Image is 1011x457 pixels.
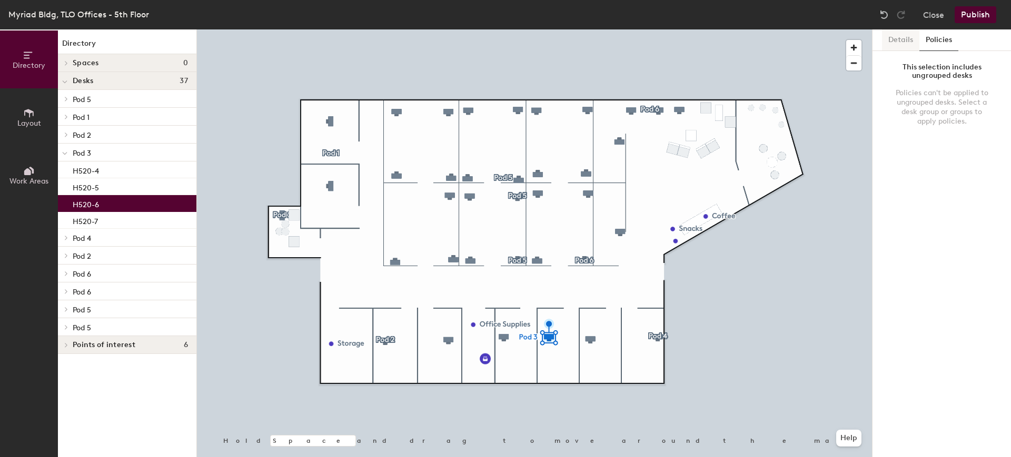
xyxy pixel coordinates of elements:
[8,8,149,21] div: Myriad Bldg, TLO Offices - 5th Floor
[73,77,93,85] span: Desks
[73,341,135,349] span: Points of interest
[184,341,188,349] span: 6
[894,63,990,80] div: This selection includes ungrouped desks
[73,149,91,158] span: Pod 3
[180,77,188,85] span: 37
[58,38,196,54] h1: Directory
[73,197,99,209] p: H520-6
[882,29,919,51] button: Details
[894,88,990,126] div: Policies can't be applied to ungrouped desks. Select a desk group or groups to apply policies.
[73,131,91,140] span: Pod 2
[955,6,996,23] button: Publish
[183,59,188,67] span: 0
[896,9,906,20] img: Redo
[73,234,91,243] span: Pod 4
[9,177,48,186] span: Work Areas
[879,9,889,20] img: Undo
[73,164,99,176] p: H520-4
[73,323,91,332] span: Pod 5
[73,214,98,226] p: H520-7
[13,61,45,70] span: Directory
[73,288,91,297] span: Pod 6
[73,59,99,67] span: Spaces
[73,180,99,192] p: H520-5
[17,119,41,128] span: Layout
[923,6,944,23] button: Close
[73,95,91,104] span: Pod 5
[73,113,90,122] span: Pod 1
[836,430,861,446] button: Help
[73,270,91,279] span: Pod 6
[919,29,958,51] button: Policies
[73,252,91,261] span: Pod 2
[73,306,91,314] span: Pod 5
